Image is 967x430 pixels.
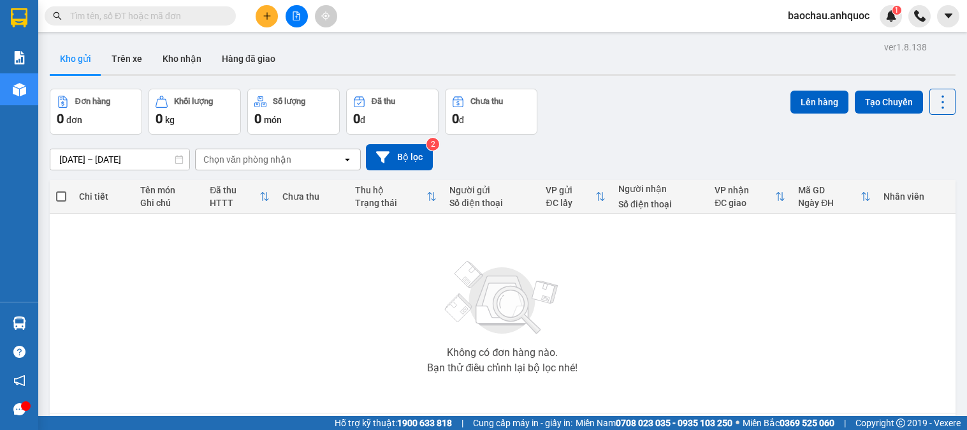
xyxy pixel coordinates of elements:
[50,149,189,170] input: Select a date range.
[13,403,25,415] span: message
[470,97,503,106] div: Chưa thu
[715,198,775,208] div: ĐC giao
[355,198,427,208] div: Trạng thái
[346,89,439,135] button: Đã thu0đ
[13,374,25,387] span: notification
[778,8,880,24] span: baochau.anhquoc
[264,115,282,125] span: món
[353,111,360,126] span: 0
[286,5,308,27] button: file-add
[790,91,848,114] button: Lên hàng
[546,185,595,195] div: VP gửi
[892,6,901,15] sup: 1
[618,184,702,194] div: Người nhận
[256,5,278,27] button: plus
[342,154,353,165] svg: open
[459,115,464,125] span: đ
[539,180,612,214] th: Toggle SortBy
[914,10,926,22] img: phone-icon
[282,191,342,202] div: Chưa thu
[473,416,572,430] span: Cung cấp máy in - giấy in:
[355,185,427,195] div: Thu hộ
[736,420,739,426] span: ⚪️
[13,83,26,96] img: warehouse-icon
[292,11,301,20] span: file-add
[937,5,959,27] button: caret-down
[427,363,578,373] div: Bạn thử điều chỉnh lại bộ lọc nhé!
[210,198,259,208] div: HTTT
[792,180,877,214] th: Toggle SortBy
[57,111,64,126] span: 0
[894,6,899,15] span: 1
[13,316,26,330] img: warehouse-icon
[943,10,954,22] span: caret-down
[884,40,927,54] div: ver 1.8.138
[896,419,905,427] span: copyright
[75,97,110,106] div: Đơn hàng
[321,11,330,20] span: aim
[140,198,197,208] div: Ghi chú
[349,180,444,214] th: Toggle SortBy
[715,185,775,195] div: VP nhận
[156,111,163,126] span: 0
[50,89,142,135] button: Đơn hàng0đơn
[372,97,395,106] div: Đã thu
[844,416,846,430] span: |
[53,11,62,20] span: search
[174,97,213,106] div: Khối lượng
[149,89,241,135] button: Khối lượng0kg
[618,199,702,209] div: Số điện thoại
[546,198,595,208] div: ĐC lấy
[50,43,101,74] button: Kho gửi
[254,111,261,126] span: 0
[247,89,340,135] button: Số lượng0món
[315,5,337,27] button: aim
[855,91,923,114] button: Tạo Chuyến
[273,97,305,106] div: Số lượng
[885,10,897,22] img: icon-new-feature
[360,115,365,125] span: đ
[66,115,82,125] span: đơn
[335,416,452,430] span: Hỗ trợ kỹ thuật:
[79,191,127,202] div: Chi tiết
[397,418,452,428] strong: 1900 633 818
[743,416,834,430] span: Miền Bắc
[452,111,459,126] span: 0
[212,43,286,74] button: Hàng đã giao
[13,51,26,64] img: solution-icon
[445,89,537,135] button: Chưa thu0đ
[708,180,792,214] th: Toggle SortBy
[616,418,732,428] strong: 0708 023 035 - 0935 103 250
[780,418,834,428] strong: 0369 525 060
[366,144,433,170] button: Bộ lọc
[140,185,197,195] div: Tên món
[11,8,27,27] img: logo-vxr
[439,253,566,343] img: svg+xml;base64,PHN2ZyBjbGFzcz0ibGlzdC1wbHVnX19zdmciIHhtbG5zPSJodHRwOi8vd3d3LnczLm9yZy8yMDAwL3N2Zy...
[462,416,463,430] span: |
[576,416,732,430] span: Miền Nam
[13,346,25,358] span: question-circle
[447,348,558,358] div: Không có đơn hàng nào.
[101,43,152,74] button: Trên xe
[883,191,949,202] div: Nhân viên
[203,153,291,166] div: Chọn văn phòng nhận
[165,115,175,125] span: kg
[263,11,272,20] span: plus
[798,185,861,195] div: Mã GD
[152,43,212,74] button: Kho nhận
[210,185,259,195] div: Đã thu
[203,180,276,214] th: Toggle SortBy
[426,138,439,151] sup: 2
[449,198,533,208] div: Số điện thoại
[798,198,861,208] div: Ngày ĐH
[449,185,533,195] div: Người gửi
[70,9,221,23] input: Tìm tên, số ĐT hoặc mã đơn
